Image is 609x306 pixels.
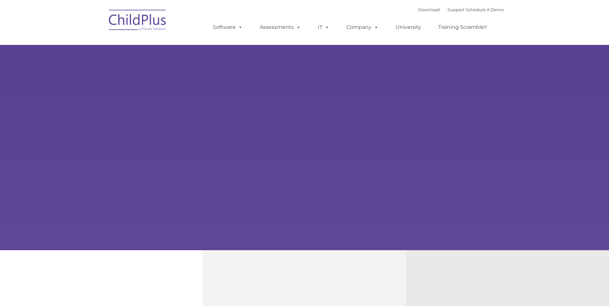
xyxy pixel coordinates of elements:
a: Download [418,7,440,12]
a: Support [448,7,465,12]
font: | [418,7,504,12]
a: Software [206,21,249,34]
a: Schedule A Demo [466,7,504,12]
a: University [389,21,428,34]
img: ChildPlus by Procare Solutions [106,5,170,37]
a: IT [311,21,336,34]
a: Assessments [253,21,307,34]
a: Training Scramble!! [432,21,493,34]
a: Company [340,21,385,34]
